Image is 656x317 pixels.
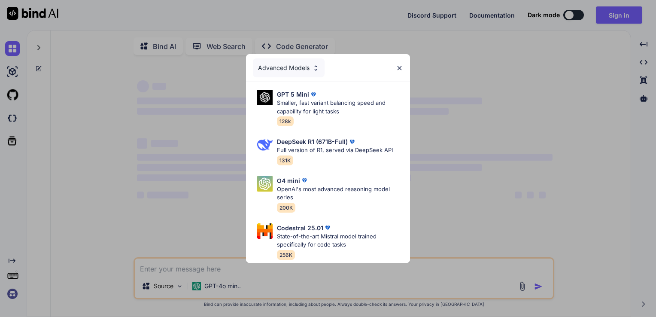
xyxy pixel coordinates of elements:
[277,232,403,249] p: State-of-the-art Mistral model trained specifically for code tasks
[309,90,318,99] img: premium
[277,99,403,116] p: Smaller, fast variant balancing speed and capability for light tasks
[257,90,273,105] img: Pick Models
[277,223,323,232] p: Codestral 25.01
[277,250,295,260] span: 256K
[300,176,309,185] img: premium
[257,137,273,152] img: Pick Models
[277,90,309,99] p: GPT 5 Mini
[277,185,403,202] p: OpenAI's most advanced reasoning model series
[277,203,295,213] span: 200K
[312,64,319,72] img: Pick Models
[396,64,403,72] img: close
[348,137,356,146] img: premium
[277,176,300,185] p: O4 mini
[257,176,273,192] img: Pick Models
[277,155,293,165] span: 131K
[253,58,325,77] div: Advanced Models
[277,137,348,146] p: DeepSeek R1 (671B-Full)
[277,116,294,126] span: 128k
[277,146,393,155] p: Full version of R1, served via DeepSeek API
[257,223,273,239] img: Pick Models
[323,223,332,232] img: premium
